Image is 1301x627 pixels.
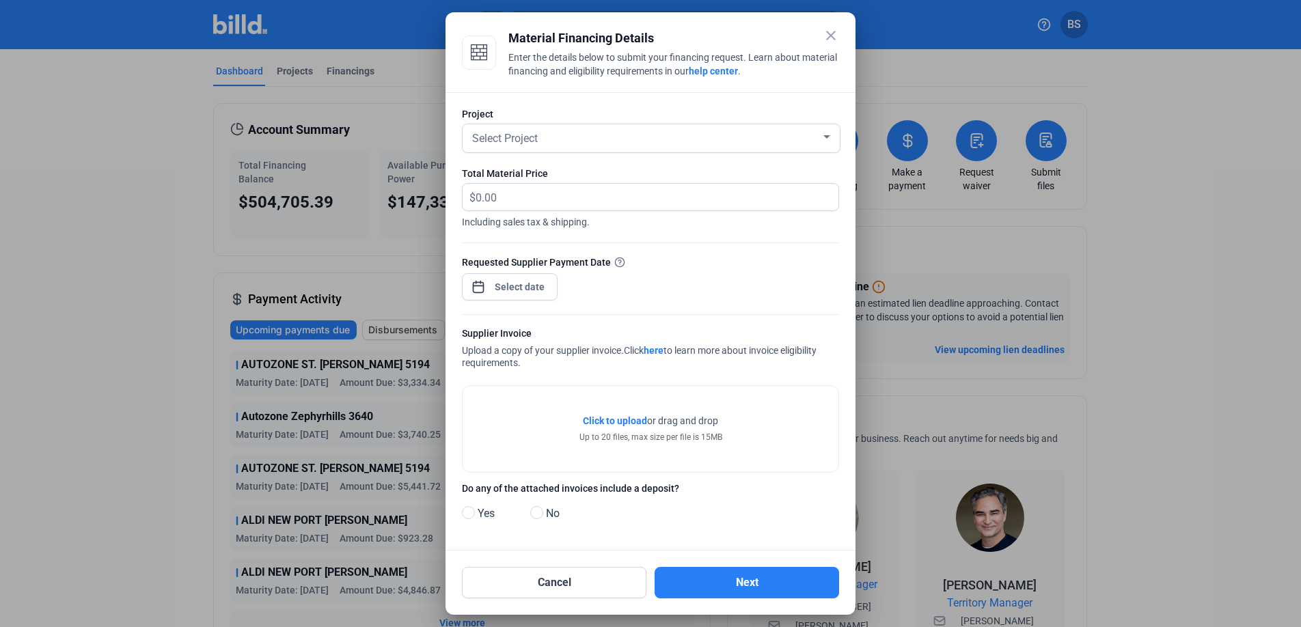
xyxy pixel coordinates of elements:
span: $ [463,184,476,206]
span: or drag and drop [647,414,718,428]
div: Upload a copy of your supplier invoice. [462,326,839,372]
button: Cancel [462,567,646,598]
input: 0.00 [476,184,823,210]
a: help center [689,66,738,76]
div: Enter the details below to submit your financing request. Learn about material financing and elig... [508,51,839,81]
span: Including sales tax & shipping. [462,211,839,229]
div: Requested Supplier Payment Date [462,255,839,269]
mat-icon: close [823,27,839,44]
span: Click to upload [583,415,647,426]
button: Open calendar [471,273,485,287]
span: Click to learn more about invoice eligibility requirements. [462,345,817,368]
span: No [540,505,560,522]
div: Supplier Invoice [462,326,839,344]
span: . [738,66,741,76]
a: here [644,345,663,356]
label: Do any of the attached invoices include a deposit? [462,482,839,499]
div: Up to 20 files, max size per file is 15MB [579,431,722,443]
input: Select date [491,279,549,295]
span: Yes [472,505,495,522]
div: Project [462,107,839,121]
div: Material Financing Details [508,29,839,48]
span: Select Project [472,132,538,145]
div: Total Material Price [462,167,839,180]
button: Next [655,567,839,598]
